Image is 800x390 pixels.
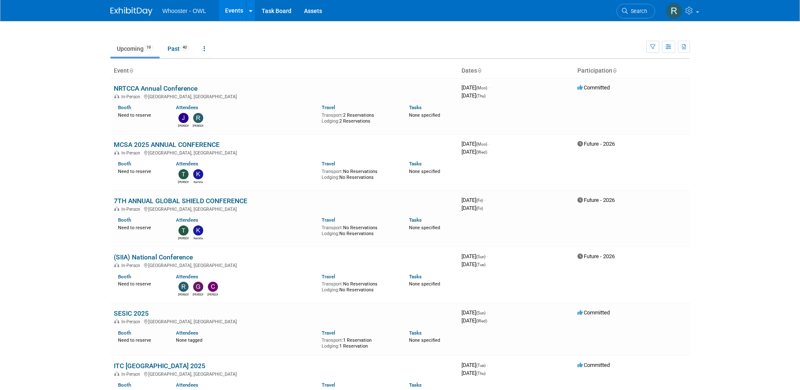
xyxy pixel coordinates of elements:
img: In-Person Event [114,319,119,323]
div: Travis Dykes [178,179,189,184]
div: Kamila Castaneda [193,236,203,241]
img: In-Person Event [114,263,119,267]
div: Need to reserve [118,111,164,118]
div: [GEOGRAPHIC_DATA], [GEOGRAPHIC_DATA] [114,262,455,268]
span: None specified [409,281,440,287]
span: Lodging: [322,231,339,236]
span: Committed [577,309,610,316]
span: (Wed) [476,150,487,154]
th: Dates [458,64,574,78]
a: Tasks [409,330,422,336]
span: Transport: [322,169,343,174]
img: James Justus [178,113,189,123]
img: In-Person Event [114,94,119,98]
span: 40 [180,44,189,51]
span: In-Person [121,372,143,377]
th: Participation [574,64,690,78]
span: Committed [577,362,610,368]
a: Tasks [409,217,422,223]
div: [GEOGRAPHIC_DATA], [GEOGRAPHIC_DATA] [114,93,455,99]
div: Travis Dykes [178,236,189,241]
img: Kamila Castaneda [193,169,203,179]
a: Sort by Start Date [477,67,481,74]
img: In-Person Event [114,207,119,211]
span: (Mon) [476,86,487,90]
span: Lodging: [322,175,339,180]
img: Richard Spradley [178,282,189,292]
div: Clare Louise Southcombe [207,292,218,297]
span: Committed [577,84,610,91]
img: Robert Dugan [666,3,682,19]
span: [DATE] [462,370,485,376]
a: Attendees [176,274,198,280]
img: Kamila Castaneda [193,225,203,236]
img: Robert Dugan [193,113,203,123]
a: MCSA 2025 ANNUAL CONFERENCE [114,141,220,149]
div: 2 Reservations 2 Reservations [322,111,396,124]
a: SESIC 2025 [114,309,149,317]
span: [DATE] [462,205,483,211]
span: Lodging: [322,343,339,349]
a: Attendees [176,161,198,167]
span: [DATE] [462,197,485,203]
span: Whooster - OWL [163,8,206,14]
a: Attendees [176,217,198,223]
span: In-Person [121,263,143,268]
div: Need to reserve [118,336,164,343]
span: [DATE] [462,92,485,99]
a: Tasks [409,274,422,280]
a: Attendees [176,330,198,336]
img: Travis Dykes [178,225,189,236]
span: In-Person [121,150,143,156]
span: [DATE] [462,261,485,267]
span: Transport: [322,281,343,287]
div: [GEOGRAPHIC_DATA], [GEOGRAPHIC_DATA] [114,205,455,212]
a: Sort by Participation Type [612,67,616,74]
span: - [487,253,488,259]
span: Transport: [322,338,343,343]
img: In-Person Event [114,372,119,376]
span: - [487,309,488,316]
span: 19 [144,44,153,51]
a: (SIIA) National Conference [114,253,193,261]
span: (Thu) [476,371,485,376]
span: [DATE] [462,362,488,368]
div: [GEOGRAPHIC_DATA], [GEOGRAPHIC_DATA] [114,370,455,377]
span: None specified [409,338,440,343]
span: Future - 2026 [577,197,615,203]
img: Travis Dykes [178,169,189,179]
span: In-Person [121,207,143,212]
div: Need to reserve [118,223,164,231]
span: (Mon) [476,142,487,147]
div: Need to reserve [118,167,164,175]
a: Tasks [409,105,422,110]
div: No Reservations No Reservations [322,280,396,293]
a: Attendees [176,382,198,388]
span: Lodging: [322,118,339,124]
span: (Thu) [476,94,485,98]
a: Travel [322,105,335,110]
span: [DATE] [462,309,488,316]
span: None specified [409,113,440,118]
a: Tasks [409,161,422,167]
span: Transport: [322,225,343,230]
span: (Fri) [476,198,483,203]
span: - [487,362,488,368]
a: Booth [118,161,131,167]
span: - [488,84,490,91]
span: Lodging: [322,287,339,293]
a: NRTCCA Annual Conference [114,84,197,92]
a: Travel [322,217,335,223]
div: James Justus [178,123,189,128]
span: [DATE] [462,141,490,147]
a: 7TH ANNUAL GLOBAL SHIELD CONFERENCE [114,197,247,205]
div: Robert Dugan [193,123,203,128]
a: Search [616,4,655,18]
span: Transport: [322,113,343,118]
div: Gary LaFond [193,292,203,297]
span: (Fri) [476,206,483,211]
span: (Sun) [476,254,485,259]
div: No Reservations No Reservations [322,167,396,180]
span: - [484,197,485,203]
a: Booth [118,105,131,110]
